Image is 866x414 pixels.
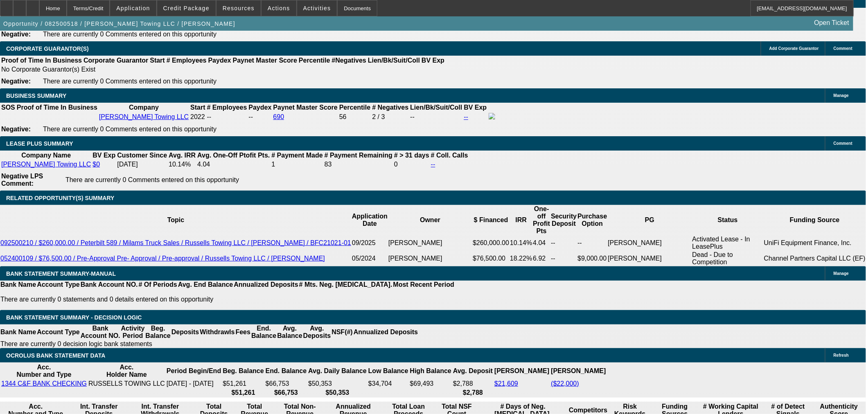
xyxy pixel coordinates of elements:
[99,113,189,120] a: [PERSON_NAME] Towing LLC
[464,104,487,111] b: BV Exp
[223,5,255,11] span: Resources
[0,255,325,262] a: 052400109 / $76,500.00 / Pre-Approval Pre- Approval / Pre-approval / Russells Towing LLC / [PERSO...
[533,205,551,235] th: One-off Profit Pts
[222,363,264,379] th: Beg. Balance
[834,46,852,51] span: Comment
[764,251,866,266] td: Channel Partners Capital LLC (EF)
[453,389,493,397] th: $2,788
[171,324,200,340] th: Deposits
[453,380,493,388] td: $2,788
[265,363,307,379] th: End. Balance
[764,205,866,235] th: Funding Source
[235,324,251,340] th: Fees
[0,296,454,303] p: There are currently 0 statements and 0 details entered on this opportunity
[16,103,98,112] th: Proof of Time In Business
[233,57,297,64] b: Paynet Master Score
[388,235,472,251] td: [PERSON_NAME]
[216,0,261,16] button: Resources
[271,160,323,169] td: 1
[268,5,290,11] span: Actions
[150,57,165,64] b: Start
[308,389,367,397] th: $50,353
[368,57,420,64] b: Lien/Bk/Suit/Coll
[551,380,579,387] a: ($22,000)
[83,57,148,64] b: Corporate Guarantor
[1,65,448,74] td: No Corporate Guarantor(s) Exist
[6,352,105,359] span: OCROLUS BANK STATEMENT DATA
[352,251,388,266] td: 05/2024
[692,235,764,251] td: Activated Lease - In LeasePlus
[368,380,409,388] td: $34,704
[222,389,264,397] th: $51,261
[190,112,205,122] td: 2022
[65,176,239,183] span: There are currently 0 Comments entered on this opportunity
[494,380,518,387] a: $21,609
[178,281,234,289] th: Avg. End Balance
[372,104,408,111] b: # Negatives
[117,152,167,159] b: Customer Since
[834,353,849,358] span: Refresh
[163,5,210,11] span: Credit Package
[489,113,495,119] img: facebook-icon.png
[3,20,235,27] span: Opportunity / 082500518 / [PERSON_NAME] Towing LLC / [PERSON_NAME]
[1,161,91,168] a: [PERSON_NAME] Towing LLC
[308,380,367,388] td: $50,353
[117,160,167,169] td: [DATE]
[92,152,115,159] b: BV Exp
[121,324,145,340] th: Activity Period
[394,152,429,159] b: # > 31 days
[372,113,408,121] div: 2 / 3
[608,235,692,251] td: [PERSON_NAME]
[550,363,606,379] th: [PERSON_NAME]
[533,251,551,266] td: 6.92
[199,324,235,340] th: Withdrawls
[166,363,221,379] th: Period Begin/End
[431,161,435,168] a: --
[248,112,272,122] td: --
[325,152,392,159] b: # Payment Remaining
[277,324,302,340] th: Avg. Balance
[6,92,66,99] span: BUSINESS SUMMARY
[88,380,165,388] td: RUSSELLS TOWING LLC
[472,205,510,235] th: $ Financed
[331,324,353,340] th: NSF(#)
[510,235,532,251] td: 10.14%
[692,205,764,235] th: Status
[1,173,43,187] b: Negative LPS Comment:
[6,270,116,277] span: BANK STATEMENT SUMMARY-MANUAL
[388,251,472,266] td: [PERSON_NAME]
[88,363,165,379] th: Acc. Holder Name
[0,239,351,246] a: 092500210 / $260,000.00 / Peterbilt 589 / Milams Truck Sales / Russells Towing LLC / [PERSON_NAME...
[577,251,607,266] td: $9,000.00
[608,251,692,266] td: [PERSON_NAME]
[353,324,418,340] th: Annualized Deposits
[510,205,532,235] th: IRR
[265,380,307,388] td: $66,753
[303,324,332,340] th: Avg. Deposits
[299,57,330,64] b: Percentile
[769,46,819,51] span: Add Corporate Guarantor
[157,0,216,16] button: Credit Package
[339,113,370,121] div: 56
[394,160,430,169] td: 0
[207,113,212,120] span: --
[692,251,764,266] td: Dead - Due to Competition
[550,251,577,266] td: --
[21,152,71,159] b: Company Name
[410,363,452,379] th: High Balance
[43,78,216,85] span: There are currently 0 Comments entered on this opportunity
[464,113,469,120] a: --
[116,5,150,11] span: Application
[550,235,577,251] td: --
[262,0,296,16] button: Actions
[80,281,138,289] th: Bank Account NO.
[110,0,156,16] button: Application
[273,104,338,111] b: Paynet Master Score
[494,363,550,379] th: [PERSON_NAME]
[577,205,607,235] th: Purchase Option
[43,126,216,133] span: There are currently 0 Comments entered on this opportunity
[388,205,472,235] th: Owner
[1,126,31,133] b: Negative:
[6,140,73,147] span: LEASE PLUS SUMMARY
[36,324,80,340] th: Account Type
